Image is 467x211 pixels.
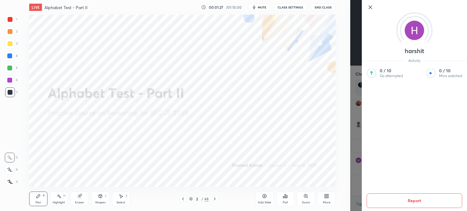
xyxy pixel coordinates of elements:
div: Zoom [302,201,310,204]
div: 2 [194,197,200,201]
button: mute [248,4,270,11]
img: 3 [405,21,424,40]
div: 4 [5,51,18,61]
button: Report [367,193,462,208]
div: X [5,165,18,175]
div: S [126,194,127,197]
div: Pen [36,201,41,204]
span: Activity [405,58,424,63]
div: LIVE [29,4,42,11]
div: L [105,194,107,197]
div: 3 [5,39,18,49]
div: Poll [283,201,288,204]
div: Highlight [53,201,65,204]
div: 7 [5,87,18,97]
button: CLASS SETTINGS [274,4,307,11]
div: 6 [5,75,18,85]
div: Eraser [75,201,84,204]
p: Qs attempted [380,73,403,78]
div: Z [5,177,18,187]
div: H [63,194,65,197]
div: P [43,194,45,197]
div: C [5,153,18,162]
div: Select [116,201,125,204]
h4: Alphabet Test - Part II [44,5,88,10]
div: 1 [5,15,17,24]
p: Mins watched [439,73,462,78]
div: Shapes [95,201,106,204]
div: More [323,201,330,204]
p: harshit [405,49,424,53]
div: / [201,197,203,201]
button: End Class [311,4,336,11]
p: 0 / 10 [380,68,403,73]
p: 0 / 10 [439,68,462,73]
div: 2 [5,27,18,36]
div: Add Slide [258,201,271,204]
div: 48 [204,196,209,202]
span: mute [258,5,266,9]
div: 5 [5,63,18,73]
